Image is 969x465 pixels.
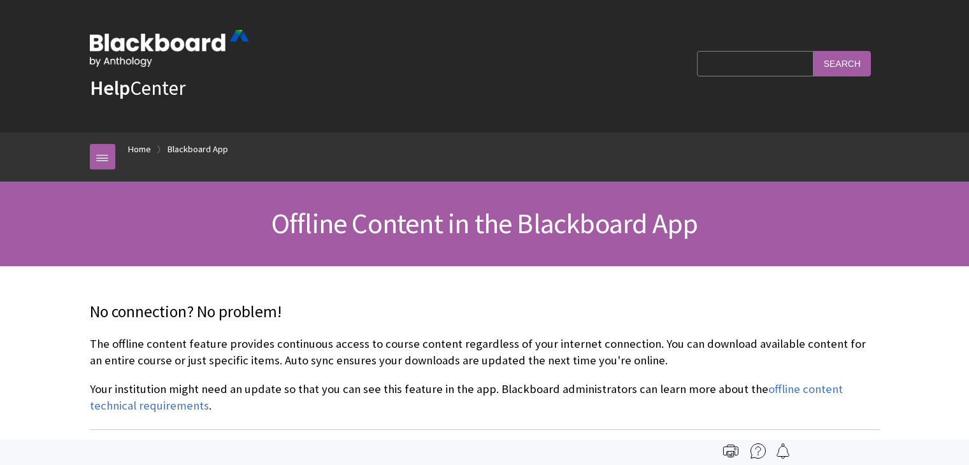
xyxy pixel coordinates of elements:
span: Offline Content in the Blackboard App [271,206,698,241]
a: HelpCenter [90,75,185,101]
img: Blackboard by Anthology [90,30,249,67]
a: Blackboard App [168,141,228,157]
p: The offline content feature provides continuous access to course content regardless of your inter... [90,336,880,369]
img: Follow this page [775,443,791,459]
img: More help [750,443,766,459]
img: Print [723,443,738,459]
input: Search [814,51,871,76]
p: No connection? No problem! [90,301,880,324]
p: Your institution might need an update so that you can see this feature in the app. Blackboard adm... [90,381,880,414]
a: Home [128,141,151,157]
strong: Help [90,75,130,101]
